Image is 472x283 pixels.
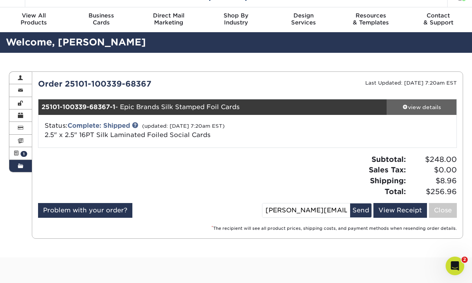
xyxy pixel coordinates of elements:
[370,176,406,185] strong: Shipping:
[365,80,457,86] small: Last Updated: [DATE] 7:20am EST
[135,12,202,19] span: Direct Mail
[462,257,468,263] span: 2
[371,155,406,163] strong: Subtotal:
[68,12,135,19] span: Business
[429,203,457,218] a: Close
[202,12,270,19] span: Shop By
[21,151,27,157] span: 1
[408,175,457,186] span: $8.96
[385,187,406,196] strong: Total:
[39,121,317,140] div: Status:
[45,131,210,139] a: 2.5" x 2.5" 16PT Silk Laminated Foiled Social Cards
[68,122,130,129] a: Complete: Shipped
[337,12,405,19] span: Resources
[337,7,405,32] a: Resources& Templates
[68,12,135,26] div: Cards
[408,165,457,175] span: $0.00
[42,103,115,111] strong: 25101-100339-68367-1
[68,7,135,32] a: BusinessCards
[32,78,248,90] div: Order 25101-100339-68367
[387,99,456,115] a: view details
[404,12,472,26] div: & Support
[202,12,270,26] div: Industry
[369,165,406,174] strong: Sales Tax:
[38,99,387,115] div: - Epic Brands Silk Stamped Foil Cards
[404,12,472,19] span: Contact
[135,7,202,32] a: Direct MailMarketing
[142,123,225,129] small: (updated: [DATE] 7:20am EST)
[270,7,337,32] a: DesignServices
[9,147,32,160] a: 1
[135,12,202,26] div: Marketing
[38,203,132,218] a: Problem with your order?
[404,7,472,32] a: Contact& Support
[270,12,337,26] div: Services
[202,7,270,32] a: Shop ByIndustry
[270,12,337,19] span: Design
[446,257,464,275] iframe: Intercom live chat
[350,203,371,217] button: Send
[212,226,457,231] small: The recipient will see all product prices, shipping costs, and payment methods when resending ord...
[387,103,456,111] div: view details
[337,12,405,26] div: & Templates
[408,186,457,197] span: $256.96
[373,203,427,218] a: View Receipt
[408,154,457,165] span: $248.00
